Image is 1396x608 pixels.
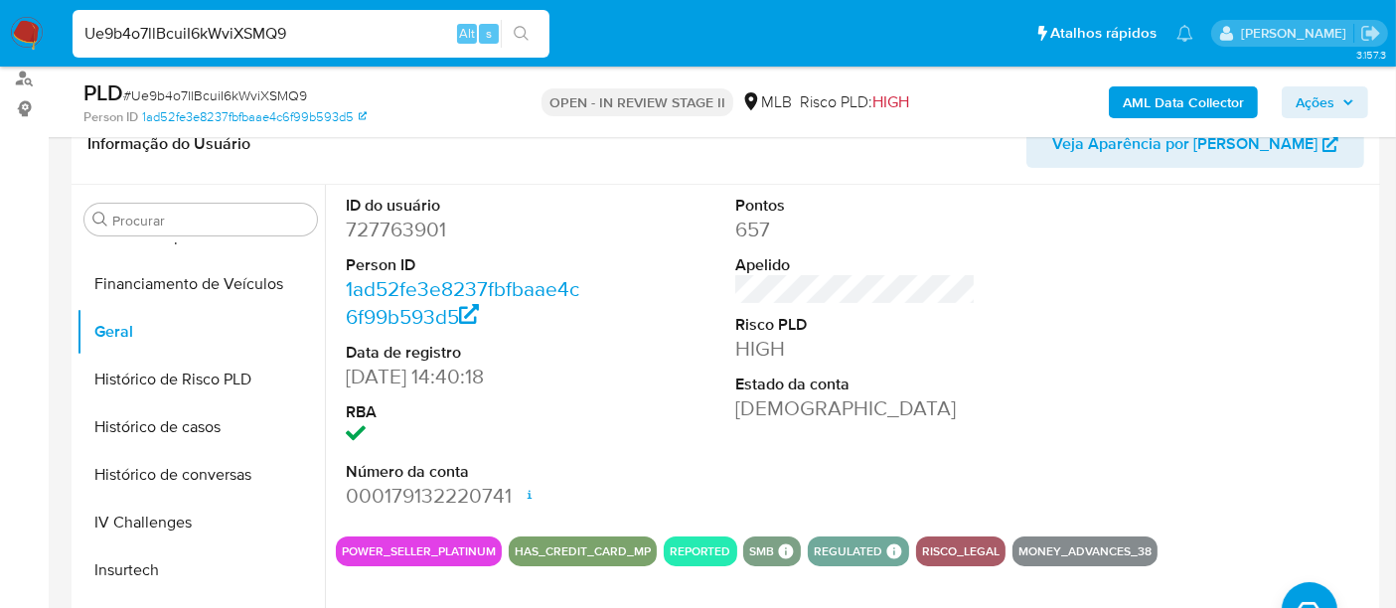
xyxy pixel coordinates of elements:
button: IV Challenges [77,499,325,546]
a: 1ad52fe3e8237fbfbaae4c6f99b593d5 [142,108,367,126]
dd: 727763901 [346,216,586,243]
dt: RBA [346,401,586,423]
input: Pesquise usuários ou casos... [73,21,549,47]
a: Notificações [1176,25,1193,42]
button: Insurtech [77,546,325,594]
button: Histórico de conversas [77,451,325,499]
button: search-icon [501,20,542,48]
button: Financiamento de Veículos [77,260,325,308]
button: Ações [1282,86,1368,118]
p: alexandra.macedo@mercadolivre.com [1241,24,1353,43]
b: Person ID [83,108,138,126]
span: HIGH [872,90,909,113]
span: 3.157.3 [1356,47,1386,63]
span: Risco PLD: [800,91,909,113]
button: AML Data Collector [1109,86,1258,118]
dt: Data de registro [346,342,586,364]
p: OPEN - IN REVIEW STAGE II [542,88,733,116]
button: Veja Aparência por [PERSON_NAME] [1026,120,1364,168]
dd: 657 [735,216,976,243]
span: s [486,24,492,43]
button: Histórico de casos [77,403,325,451]
a: 1ad52fe3e8237fbfbaae4c6f99b593d5 [346,274,579,331]
dt: Apelido [735,254,976,276]
span: # Ue9b4o7llBcuiI6kWviXSMQ9 [123,85,307,105]
dt: Risco PLD [735,314,976,336]
button: Procurar [92,212,108,228]
dt: Estado da conta [735,374,976,395]
span: Atalhos rápidos [1050,23,1157,44]
span: Ações [1296,86,1334,118]
b: AML Data Collector [1123,86,1244,118]
span: Veja Aparência por [PERSON_NAME] [1052,120,1318,168]
dd: 000179132220741 [346,482,586,510]
button: Geral [77,308,325,356]
b: PLD [83,76,123,108]
dd: HIGH [735,335,976,363]
dt: Número da conta [346,461,586,483]
a: Sair [1360,23,1381,44]
dt: Person ID [346,254,586,276]
div: MLB [741,91,792,113]
button: Histórico de Risco PLD [77,356,325,403]
input: Procurar [112,212,309,229]
dt: Pontos [735,195,976,217]
dd: [DEMOGRAPHIC_DATA] [735,394,976,422]
dt: ID do usuário [346,195,586,217]
h1: Informação do Usuário [87,134,250,154]
dd: [DATE] 14:40:18 [346,363,586,390]
span: Alt [459,24,475,43]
